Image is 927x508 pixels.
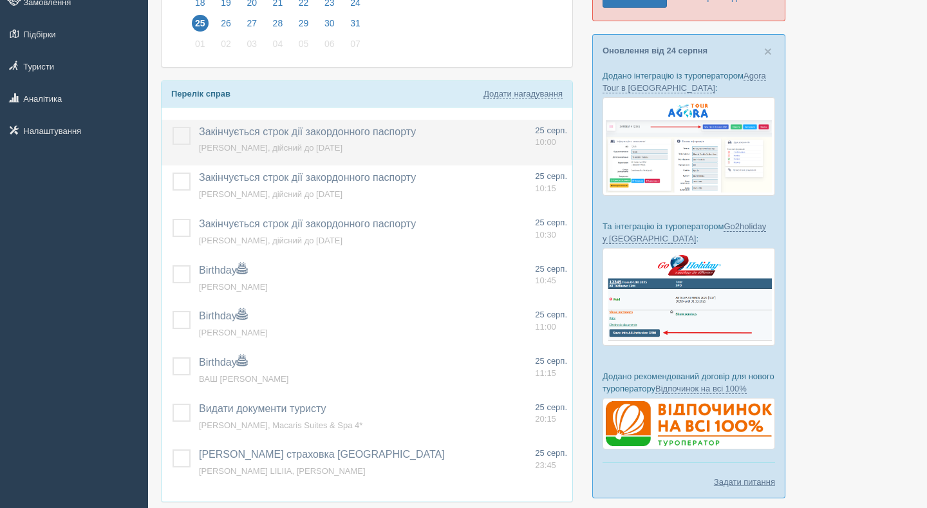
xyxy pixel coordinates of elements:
a: [PERSON_NAME], дійсний до [DATE] [199,189,342,199]
span: 25 серп. [535,448,567,458]
a: 02 [214,37,238,57]
span: 25 серп. [535,402,567,412]
img: go2holiday-bookings-crm-for-travel-agency.png [603,248,775,345]
a: [PERSON_NAME], дійсний до [DATE] [199,143,342,153]
a: 03 [239,37,264,57]
span: 25 серп. [535,310,567,319]
a: 25 [188,16,212,37]
a: Видати документи туристу [199,403,326,414]
a: 30 [317,16,342,37]
span: 23:45 [535,460,556,470]
span: 03 [243,35,260,52]
span: 25 [192,15,209,32]
a: [PERSON_NAME] страховка [GEOGRAPHIC_DATA] [199,449,445,460]
a: Закінчується строк дії закордонного паспорту [199,126,416,137]
span: 25 серп. [535,171,567,181]
a: 26 [214,16,238,37]
span: 25 серп. [535,218,567,227]
a: Закінчується строк дії закордонного паспорту [199,218,416,229]
span: 10:30 [535,230,556,240]
span: 29 [295,15,312,32]
span: 27 [243,15,260,32]
span: 25 серп. [535,356,567,366]
span: 10:45 [535,276,556,285]
span: 07 [347,35,364,52]
a: [PERSON_NAME] LILIIA, [PERSON_NAME] [199,466,366,476]
a: 07 [343,37,364,57]
a: [PERSON_NAME], дійсний до [DATE] [199,236,342,245]
a: 25 серп. 20:15 [535,402,567,426]
a: Birthday [199,310,247,321]
span: 05 [295,35,312,52]
a: Birthday [199,265,247,276]
a: 06 [317,37,342,57]
a: 25 серп. 11:15 [535,355,567,379]
img: %D0%B4%D0%BE%D0%B3%D0%BE%D0%B2%D1%96%D1%80-%D0%B2%D1%96%D0%B4%D0%BF%D0%BE%D1%87%D0%B8%D0%BD%D0%BE... [603,398,775,449]
span: 11:00 [535,322,556,332]
span: 10:00 [535,137,556,147]
img: agora-tour-%D0%B7%D0%B0%D1%8F%D0%B2%D0%BA%D0%B8-%D1%81%D1%80%D0%BC-%D0%B4%D0%BB%D1%8F-%D1%82%D1%8... [603,97,775,196]
a: [PERSON_NAME] [199,282,268,292]
span: 30 [321,15,338,32]
a: 25 серп. 10:00 [535,125,567,149]
span: 31 [347,15,364,32]
a: Задати питання [714,476,775,488]
a: [PERSON_NAME], Macaris Suites & Spa 4* [199,420,362,430]
span: 26 [218,15,234,32]
b: Перелік справ [171,89,230,99]
span: 28 [270,15,286,32]
span: 20:15 [535,414,556,424]
a: 04 [266,37,290,57]
span: 11:15 [535,368,556,378]
p: Та інтеграцію із туроператором : [603,220,775,245]
a: Оновлення від 24 серпня [603,46,707,55]
a: 29 [292,16,316,37]
a: 27 [239,16,264,37]
a: 31 [343,16,364,37]
p: Додано інтеграцію із туроператором : [603,70,775,94]
span: 04 [270,35,286,52]
a: 05 [292,37,316,57]
a: 25 серп. 10:45 [535,263,567,287]
a: ВАШ [PERSON_NAME] [199,374,288,384]
span: 06 [321,35,338,52]
button: Close [764,44,772,58]
a: 25 серп. 23:45 [535,447,567,471]
p: Додано рекомендований договір для нового туроператору [603,370,775,395]
a: Birthday [199,357,247,368]
a: 01 [188,37,212,57]
a: 25 серп. 11:00 [535,309,567,333]
a: [PERSON_NAME] [199,328,268,337]
span: 10:15 [535,183,556,193]
span: 02 [218,35,234,52]
span: 01 [192,35,209,52]
a: Закінчується строк дії закордонного паспорту [199,172,416,183]
a: 25 серп. 10:15 [535,171,567,194]
span: 25 серп. [535,126,567,135]
span: × [764,44,772,59]
a: Agora Tour в [GEOGRAPHIC_DATA] [603,71,766,93]
a: Відпочинок на всі 100% [655,384,747,394]
a: Додати нагадування [483,89,563,99]
a: 25 серп. 10:30 [535,217,567,241]
a: 28 [266,16,290,37]
span: 25 серп. [535,264,567,274]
